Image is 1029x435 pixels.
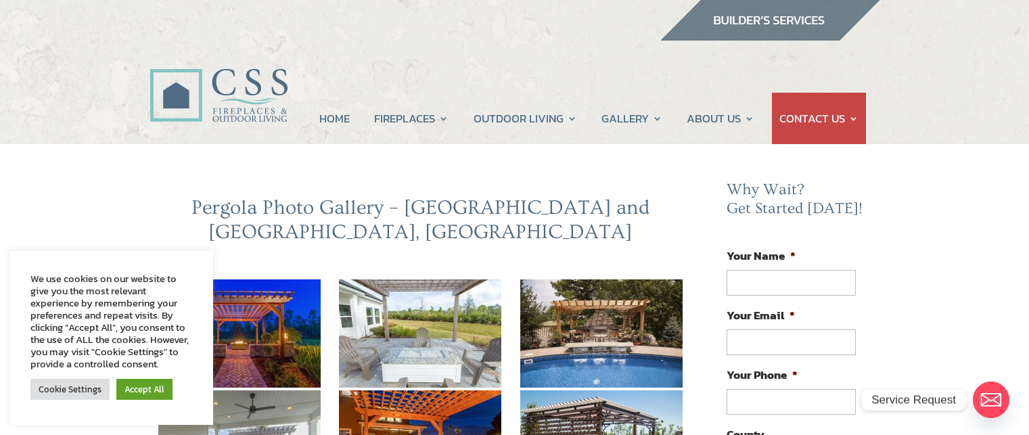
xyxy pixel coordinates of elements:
[973,382,1009,418] a: Email
[150,196,692,251] h2: Pergola Photo Gallery – [GEOGRAPHIC_DATA] and [GEOGRAPHIC_DATA], [GEOGRAPHIC_DATA]
[116,379,173,400] a: Accept All
[339,279,501,388] img: 2
[520,279,683,388] img: 3
[687,93,754,144] a: ABOUT US
[727,308,795,323] label: Your Email
[601,93,662,144] a: GALLERY
[319,93,350,144] a: HOME
[727,181,866,225] h2: Why Wait? Get Started [DATE]!
[727,367,798,382] label: Your Phone
[727,248,796,263] label: Your Name
[779,93,859,144] a: CONTACT US
[474,93,577,144] a: OUTDOOR LIVING
[660,28,880,45] a: builder services construction supply
[374,93,449,144] a: FIREPLACES
[150,31,288,129] img: CSS Fireplaces & Outdoor Living (Formerly Construction Solutions & Supply)- Jacksonville Ormond B...
[30,273,193,370] div: We use cookies on our website to give you the most relevant experience by remembering your prefer...
[158,279,321,388] img: 1
[30,379,110,400] a: Cookie Settings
